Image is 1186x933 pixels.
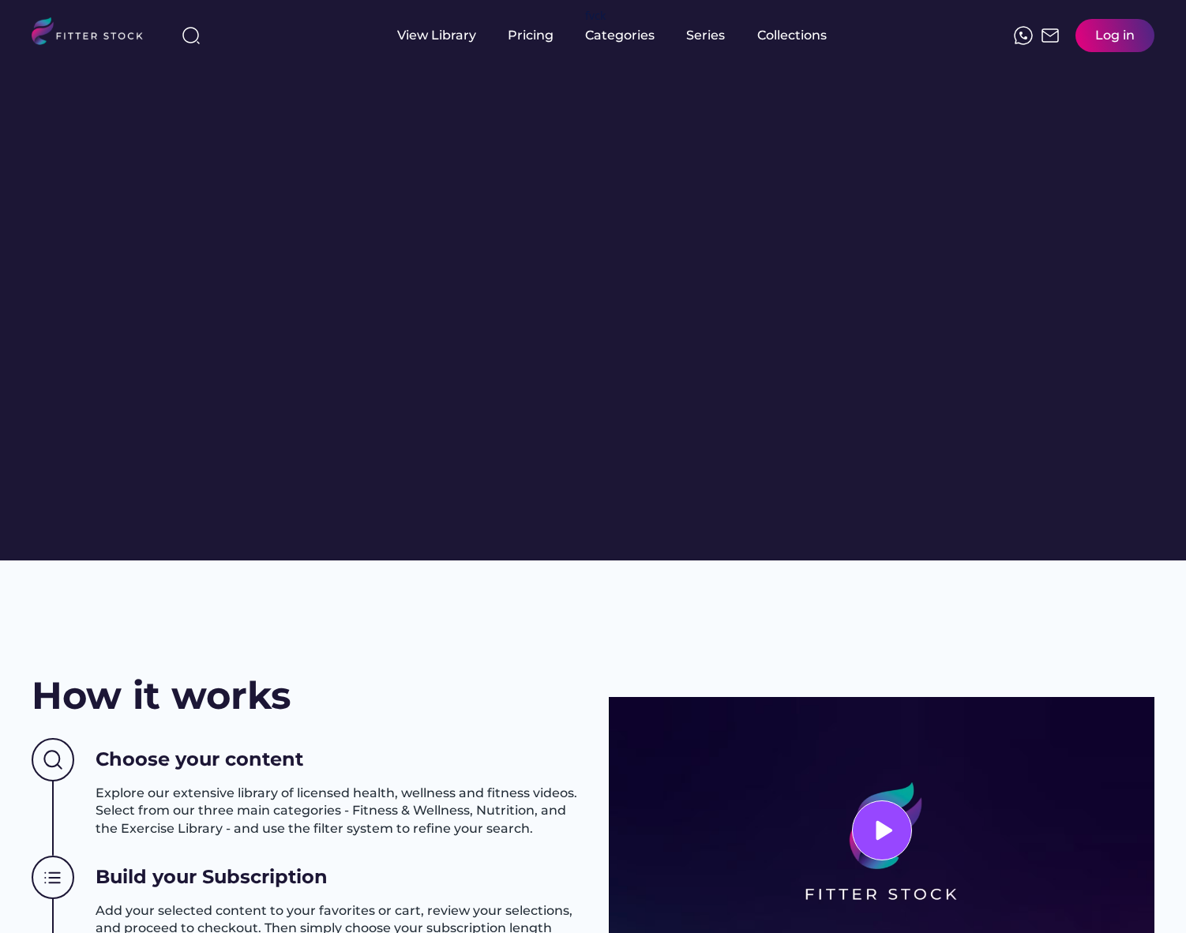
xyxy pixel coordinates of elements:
[397,27,476,44] div: View Library
[32,738,74,782] img: Group%201000002437%20%282%29.svg
[1014,26,1033,45] img: meteor-icons_whatsapp%20%281%29.svg
[32,17,156,50] img: LOGO.svg
[182,26,201,45] img: search-normal%203.svg
[686,27,726,44] div: Series
[96,785,577,837] h3: Explore our extensive library of licensed health, wellness and fitness videos. Select from our th...
[757,27,827,44] div: Collections
[32,856,74,900] img: Group%201000002438.svg
[585,27,655,44] div: Categories
[96,864,328,890] h3: Build your Subscription
[32,669,291,722] h2: How it works
[1041,26,1060,45] img: Frame%2051.svg
[508,27,554,44] div: Pricing
[96,746,303,773] h3: Choose your content
[1095,27,1135,44] div: Log in
[585,8,606,24] div: fvck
